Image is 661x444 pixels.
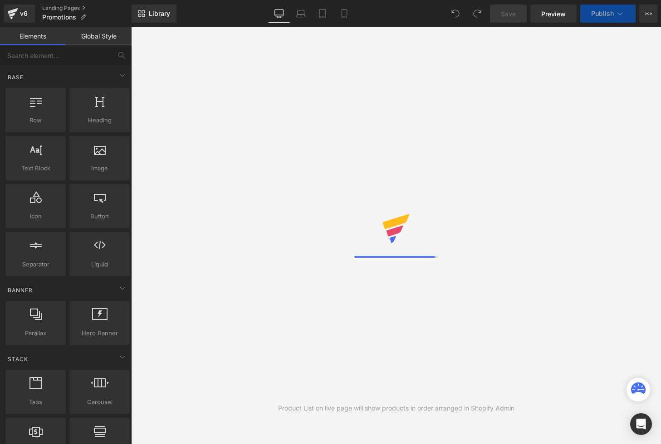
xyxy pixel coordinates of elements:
[468,5,486,23] button: Redo
[290,5,312,23] a: Laptop
[72,164,127,173] span: Image
[72,212,127,221] span: Button
[333,5,355,23] a: Mobile
[8,116,63,125] span: Row
[639,5,657,23] button: More
[268,5,290,23] a: Desktop
[8,212,63,221] span: Icon
[8,164,63,173] span: Text Block
[446,5,465,23] button: Undo
[591,10,614,17] span: Publish
[72,397,127,407] span: Carousel
[530,5,577,23] a: Preview
[149,10,170,18] span: Library
[42,5,132,12] a: Landing Pages
[7,286,34,294] span: Banner
[7,355,29,363] span: Stack
[541,9,566,19] span: Preview
[72,328,127,338] span: Hero Banner
[8,260,63,269] span: Separator
[42,14,76,21] span: Promotions
[72,116,127,125] span: Heading
[66,27,132,45] a: Global Style
[132,5,176,23] a: New Library
[72,260,127,269] span: Liquid
[630,413,652,435] div: Open Intercom Messenger
[7,73,24,82] span: Base
[580,5,636,23] button: Publish
[8,397,63,407] span: Tabs
[312,5,333,23] a: Tablet
[8,328,63,338] span: Parallax
[278,403,514,413] div: Product List on live page will show products in order arranged in Shopify Admin
[501,9,516,19] span: Save
[18,8,29,19] div: v6
[4,5,35,23] a: v6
